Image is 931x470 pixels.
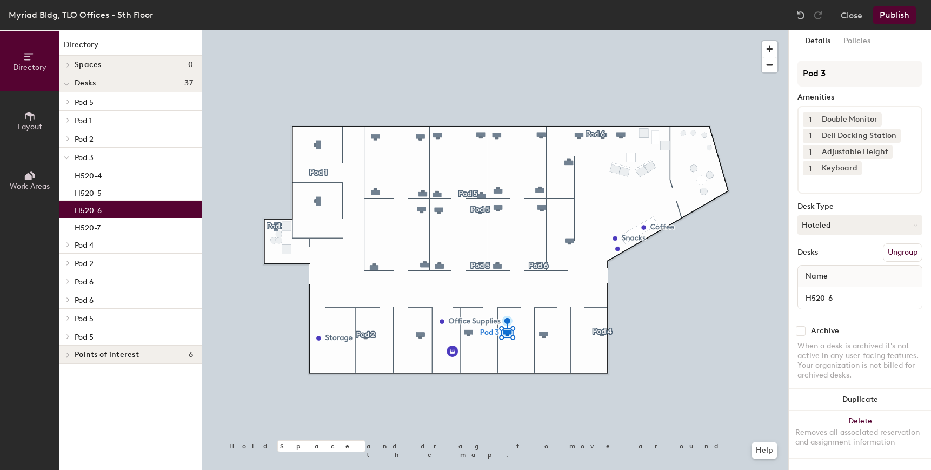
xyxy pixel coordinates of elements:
img: Redo [813,10,823,21]
span: 0 [188,61,193,69]
input: Unnamed desk [800,290,920,306]
button: Ungroup [883,243,922,262]
div: When a desk is archived it's not active in any user-facing features. Your organization is not bil... [797,341,922,380]
div: Adjustable Height [817,145,893,159]
span: Directory [13,63,46,72]
span: Points of interest [75,350,139,359]
span: 1 [809,130,812,142]
span: Pod 1 [75,116,92,125]
div: Desks [797,248,818,257]
button: Close [841,6,862,24]
div: Archive [811,327,839,335]
span: Work Areas [10,182,50,191]
span: Name [800,267,833,286]
p: H520-5 [75,186,102,198]
button: Duplicate [789,389,931,411]
p: H520-6 [75,203,102,215]
span: 1 [809,114,812,125]
span: Pod 4 [75,241,94,250]
button: Details [799,30,837,52]
div: Amenities [797,93,922,102]
span: 6 [189,350,193,359]
div: Removes all associated reservation and assignment information [795,428,925,447]
span: 1 [809,163,812,174]
button: 1 [803,129,817,143]
button: DeleteRemoves all associated reservation and assignment information [789,411,931,458]
span: 37 [184,79,193,88]
span: Pod 6 [75,296,94,305]
span: Pod 2 [75,135,94,144]
span: Desks [75,79,96,88]
button: Policies [837,30,877,52]
p: H520-4 [75,168,102,181]
span: Pod 5 [75,314,94,323]
div: Myriad Bldg, TLO Offices - 5th Floor [9,8,153,22]
button: Publish [873,6,916,24]
span: Pod 2 [75,259,94,268]
button: 1 [803,112,817,127]
button: Help [752,442,777,459]
div: Dell Docking Station [817,129,901,143]
span: Pod 5 [75,333,94,342]
span: Pod 5 [75,98,94,107]
div: Keyboard [817,161,862,175]
span: 1 [809,147,812,158]
span: Layout [18,122,42,131]
span: Pod 3 [75,153,94,162]
img: Undo [795,10,806,21]
div: Desk Type [797,202,922,211]
span: Pod 6 [75,277,94,287]
h1: Directory [59,39,202,56]
button: Hoteled [797,215,922,235]
button: 1 [803,161,817,175]
span: Spaces [75,61,102,69]
button: 1 [803,145,817,159]
p: H520-7 [75,220,101,233]
div: Double Monitor [817,112,882,127]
